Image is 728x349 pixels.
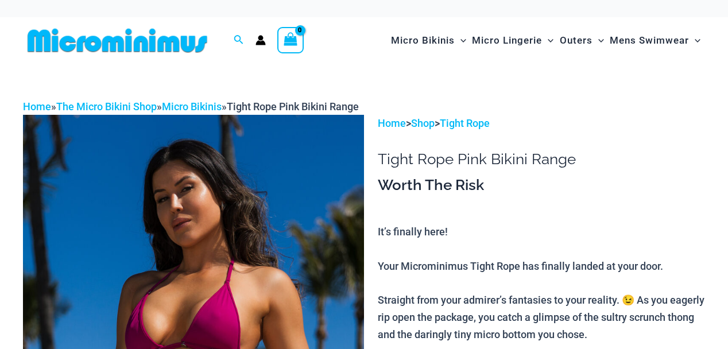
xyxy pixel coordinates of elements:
[234,33,244,48] a: Search icon link
[277,27,304,53] a: View Shopping Cart, empty
[455,26,466,55] span: Menu Toggle
[255,35,266,45] a: Account icon link
[391,26,455,55] span: Micro Bikinis
[162,100,222,113] a: Micro Bikinis
[378,115,705,132] p: > >
[440,117,490,129] a: Tight Rope
[560,26,593,55] span: Outers
[610,26,689,55] span: Mens Swimwear
[23,100,359,113] span: » » »
[23,28,212,53] img: MM SHOP LOGO FLAT
[411,117,435,129] a: Shop
[593,26,604,55] span: Menu Toggle
[469,23,556,58] a: Micro LingerieMenu ToggleMenu Toggle
[378,150,705,168] h1: Tight Rope Pink Bikini Range
[386,21,705,60] nav: Site Navigation
[542,26,553,55] span: Menu Toggle
[378,176,705,195] h3: Worth The Risk
[227,100,359,113] span: Tight Rope Pink Bikini Range
[557,23,607,58] a: OutersMenu ToggleMenu Toggle
[607,23,703,58] a: Mens SwimwearMenu ToggleMenu Toggle
[56,100,157,113] a: The Micro Bikini Shop
[23,100,51,113] a: Home
[378,117,406,129] a: Home
[472,26,542,55] span: Micro Lingerie
[689,26,700,55] span: Menu Toggle
[388,23,469,58] a: Micro BikinisMenu ToggleMenu Toggle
